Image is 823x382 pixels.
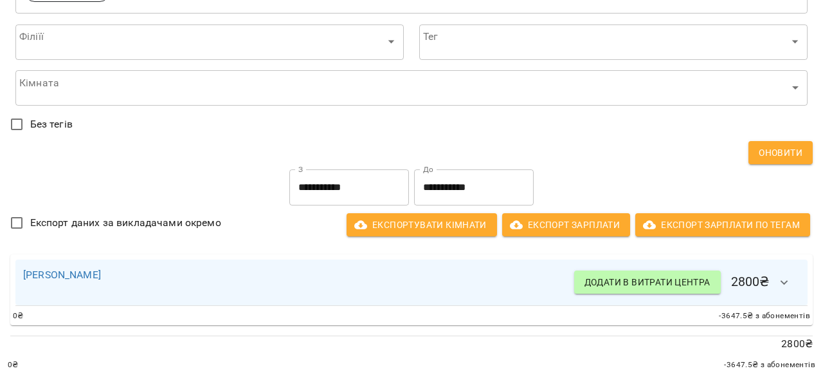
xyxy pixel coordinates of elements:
span: Експорт Зарплати [512,217,620,233]
span: Експортувати кімнати [357,217,487,233]
p: 2800 ₴ [10,336,813,352]
span: -3647.5 ₴ з абонементів [724,359,815,372]
button: Оновити [748,141,813,164]
span: Без тегів [30,117,73,132]
span: Експорт даних за викладачами окремо [30,215,221,231]
span: 0 ₴ [13,310,24,323]
button: Експортувати кімнати [347,213,497,236]
div: ​ [15,70,808,106]
h6: 2800 ₴ [574,267,800,298]
span: Додати в витрати центра [584,274,710,290]
span: Експорт Зарплати по тегам [646,217,800,233]
span: 0 ₴ [8,359,19,372]
button: Експорт Зарплати по тегам [635,213,810,236]
span: -3647.5 ₴ з абонементів [719,310,810,323]
div: ​ [419,24,808,60]
span: Оновити [759,145,802,160]
a: [PERSON_NAME] [23,269,101,281]
button: Додати в витрати центра [574,271,721,294]
button: Експорт Зарплати [502,213,630,236]
div: ​ [15,24,404,60]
